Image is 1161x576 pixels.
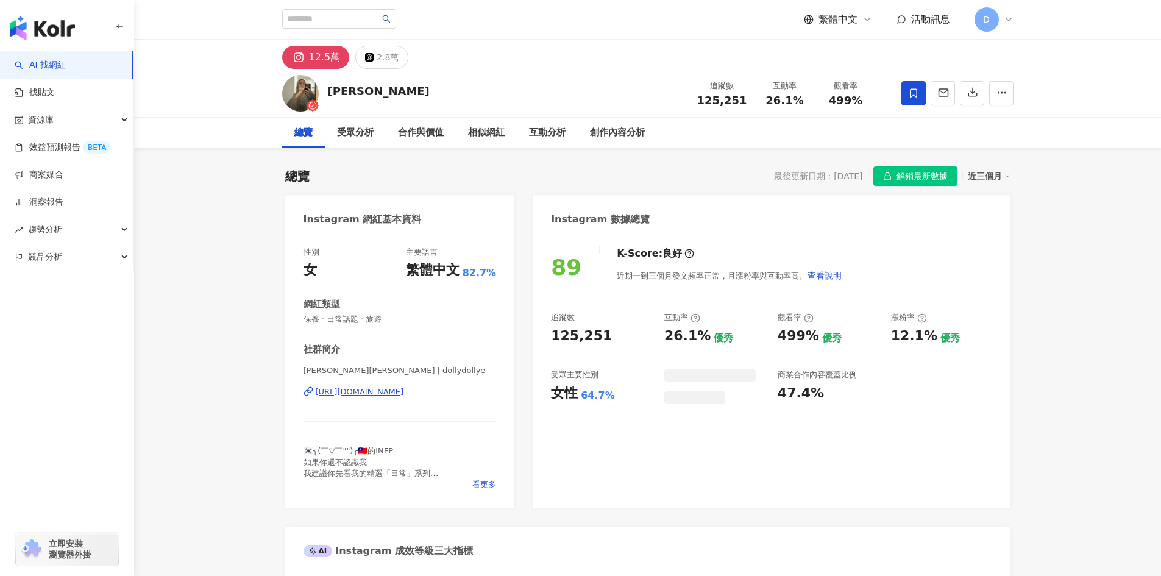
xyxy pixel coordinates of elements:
div: K-Score : [617,247,694,260]
div: 近三個月 [968,168,1010,184]
div: 相似網紅 [468,126,505,140]
span: 26.1% [765,94,803,107]
div: 追蹤數 [697,80,747,92]
div: AI [304,545,333,557]
div: Instagram 網紅基本資料 [304,213,422,226]
span: 保養 · 日常話題 · 旅遊 [304,314,497,325]
div: 合作與價值 [398,126,444,140]
div: 互動率 [762,80,808,92]
div: 12.5萬 [309,49,341,66]
div: 89 [551,255,581,280]
div: 優秀 [822,332,842,345]
span: 繁體中文 [818,13,857,26]
div: 性別 [304,247,319,258]
a: chrome extension立即安裝 瀏覽器外掛 [16,533,118,566]
div: 追蹤數 [551,312,575,323]
span: 立即安裝 瀏覽器外掛 [49,538,91,560]
div: 觀看率 [778,312,814,323]
div: 受眾主要性別 [551,369,598,380]
div: 女 [304,261,317,280]
div: 優秀 [714,332,733,345]
button: 2.8萬 [355,46,408,69]
div: 網紅類型 [304,298,340,311]
span: search [382,15,391,23]
span: 競品分析 [28,243,62,271]
div: 47.4% [778,384,824,403]
span: 查看說明 [808,271,842,280]
button: 查看說明 [807,263,842,288]
div: 互動分析 [529,126,566,140]
a: 商案媒合 [15,169,63,181]
div: 64.7% [581,389,615,402]
div: 125,251 [551,327,612,346]
a: 效益預測報告BETA [15,141,111,154]
div: 繁體中文 [406,261,460,280]
div: 女性 [551,384,578,403]
div: 社群簡介 [304,343,340,356]
button: 12.5萬 [282,46,350,69]
div: 創作內容分析 [590,126,645,140]
div: 漲粉率 [891,312,927,323]
div: 優秀 [940,332,960,345]
div: 26.1% [664,327,711,346]
a: 洞察報告 [15,196,63,208]
div: [PERSON_NAME] [328,84,430,99]
div: 近期一到三個月發文頻率正常，且漲粉率與互動率高。 [617,263,842,288]
img: logo [10,16,75,40]
div: 受眾分析 [337,126,374,140]
div: 最後更新日期：[DATE] [774,171,862,181]
span: [PERSON_NAME][PERSON_NAME] | dollydollye [304,365,497,376]
span: D [983,13,990,26]
button: 解鎖最新數據 [873,166,957,186]
a: 找貼文 [15,87,55,99]
img: chrome extension [20,539,43,559]
span: 趨勢分析 [28,216,62,243]
div: Instagram 成效等級三大指標 [304,544,473,558]
span: 看更多 [472,479,496,490]
span: rise [15,226,23,234]
div: 商業合作內容覆蓋比例 [778,369,857,380]
span: 活動訊息 [911,13,950,25]
div: 良好 [662,247,682,260]
span: 🇰🇷╮(￣▽￣"")╭🇹🇼的INFP 如果你還不認識我 我建議你先看我的精選「日常」系列 工作信件：[EMAIL_ADDRESS][DOMAIN_NAME] （小盒子不回工作 去找我經紀人😻） [304,446,481,500]
span: 125,251 [697,94,747,107]
div: 總覽 [294,126,313,140]
span: 資源庫 [28,106,54,133]
div: 互動率 [664,312,700,323]
span: 82.7% [463,266,497,280]
img: KOL Avatar [282,75,319,112]
div: 499% [778,327,819,346]
span: 499% [829,94,863,107]
a: [URL][DOMAIN_NAME] [304,386,497,397]
div: 觀看率 [823,80,869,92]
div: 主要語言 [406,247,438,258]
div: [URL][DOMAIN_NAME] [316,386,404,397]
div: Instagram 數據總覽 [551,213,650,226]
div: 12.1% [891,327,937,346]
div: 總覽 [285,168,310,185]
div: 2.8萬 [377,49,399,66]
a: searchAI 找網紅 [15,59,66,71]
span: 解鎖最新數據 [896,167,948,187]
